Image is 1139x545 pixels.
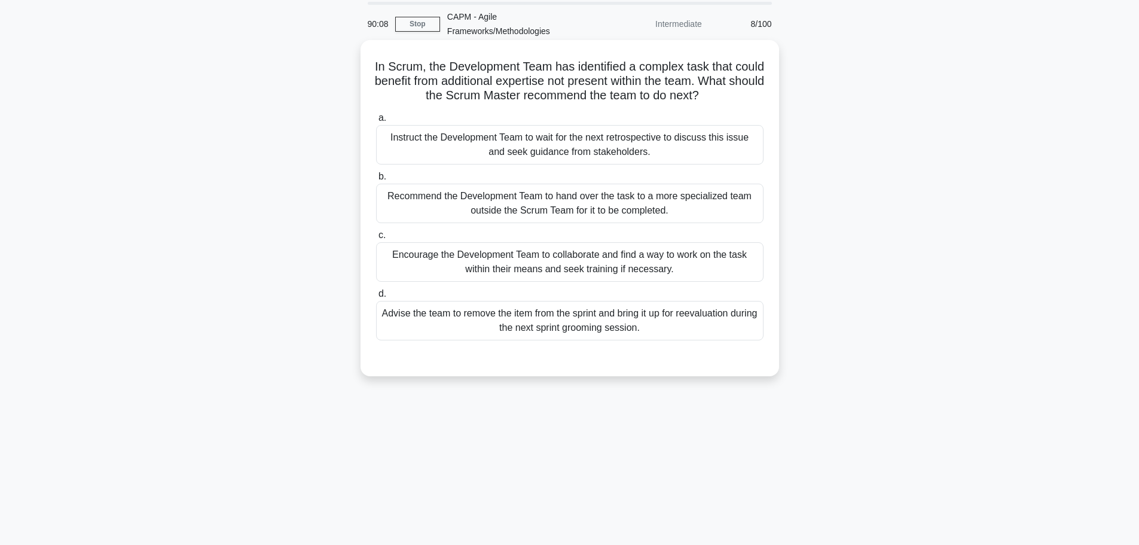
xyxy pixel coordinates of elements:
div: 8/100 [709,12,779,36]
div: Instruct the Development Team to wait for the next retrospective to discuss this issue and seek g... [376,125,764,165]
h5: In Scrum, the Development Team has identified a complex task that could benefit from additional e... [375,59,765,103]
div: CAPM - Agile Frameworks/Methodologies [440,5,604,43]
span: d. [378,288,386,299]
a: Stop [395,17,440,32]
span: b. [378,171,386,181]
div: Advise the team to remove the item from the sprint and bring it up for reevaluation during the ne... [376,301,764,340]
span: a. [378,112,386,123]
div: Intermediate [604,12,709,36]
div: Recommend the Development Team to hand over the task to a more specialized team outside the Scrum... [376,184,764,223]
div: 90:08 [361,12,395,36]
span: c. [378,230,386,240]
div: Encourage the Development Team to collaborate and find a way to work on the task within their mea... [376,242,764,282]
